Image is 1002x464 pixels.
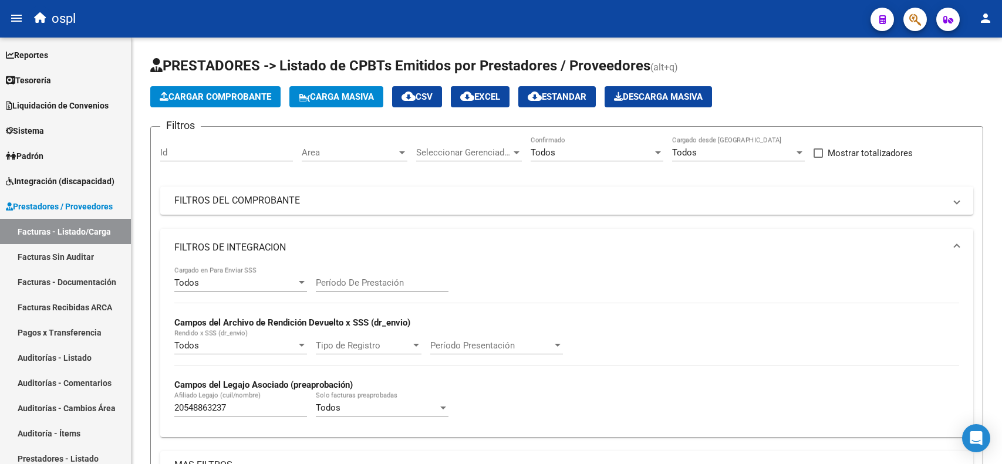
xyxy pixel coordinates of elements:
[160,117,201,134] h3: Filtros
[174,317,410,328] strong: Campos del Archivo de Rendición Devuelto x SSS (dr_envio)
[605,86,712,107] button: Descarga Masiva
[302,147,397,158] span: Area
[160,266,973,437] div: FILTROS DE INTEGRACION
[528,89,542,103] mat-icon: cloud_download
[531,147,555,158] span: Todos
[6,49,48,62] span: Reportes
[160,229,973,266] mat-expansion-panel-header: FILTROS DE INTEGRACION
[528,92,586,102] span: Estandar
[430,340,552,351] span: Período Presentación
[174,277,199,288] span: Todos
[416,147,511,158] span: Seleccionar Gerenciador
[6,175,114,188] span: Integración (discapacidad)
[160,92,271,102] span: Cargar Comprobante
[828,146,913,160] span: Mostrar totalizadores
[150,86,281,107] button: Cargar Comprobante
[174,380,353,390] strong: Campos del Legajo Asociado (preaprobación)
[650,62,678,73] span: (alt+q)
[614,92,703,102] span: Descarga Masiva
[402,92,433,102] span: CSV
[460,89,474,103] mat-icon: cloud_download
[150,57,650,74] span: PRESTADORES -> Listado de CPBTs Emitidos por Prestadores / Proveedores
[672,147,697,158] span: Todos
[6,74,51,87] span: Tesorería
[160,187,973,215] mat-expansion-panel-header: FILTROS DEL COMPROBANTE
[402,89,416,103] mat-icon: cloud_download
[9,11,23,25] mat-icon: menu
[6,99,109,112] span: Liquidación de Convenios
[518,86,596,107] button: Estandar
[6,150,43,162] span: Padrón
[52,6,76,32] span: ospl
[6,124,44,137] span: Sistema
[174,194,945,207] mat-panel-title: FILTROS DEL COMPROBANTE
[460,92,500,102] span: EXCEL
[316,340,411,351] span: Tipo de Registro
[605,86,712,107] app-download-masive: Descarga masiva de comprobantes (adjuntos)
[6,200,113,213] span: Prestadores / Proveedores
[979,11,993,25] mat-icon: person
[174,340,199,351] span: Todos
[392,86,442,107] button: CSV
[451,86,510,107] button: EXCEL
[289,86,383,107] button: Carga Masiva
[962,424,990,452] div: Open Intercom Messenger
[316,402,340,413] span: Todos
[174,241,945,254] mat-panel-title: FILTROS DE INTEGRACION
[299,92,374,102] span: Carga Masiva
